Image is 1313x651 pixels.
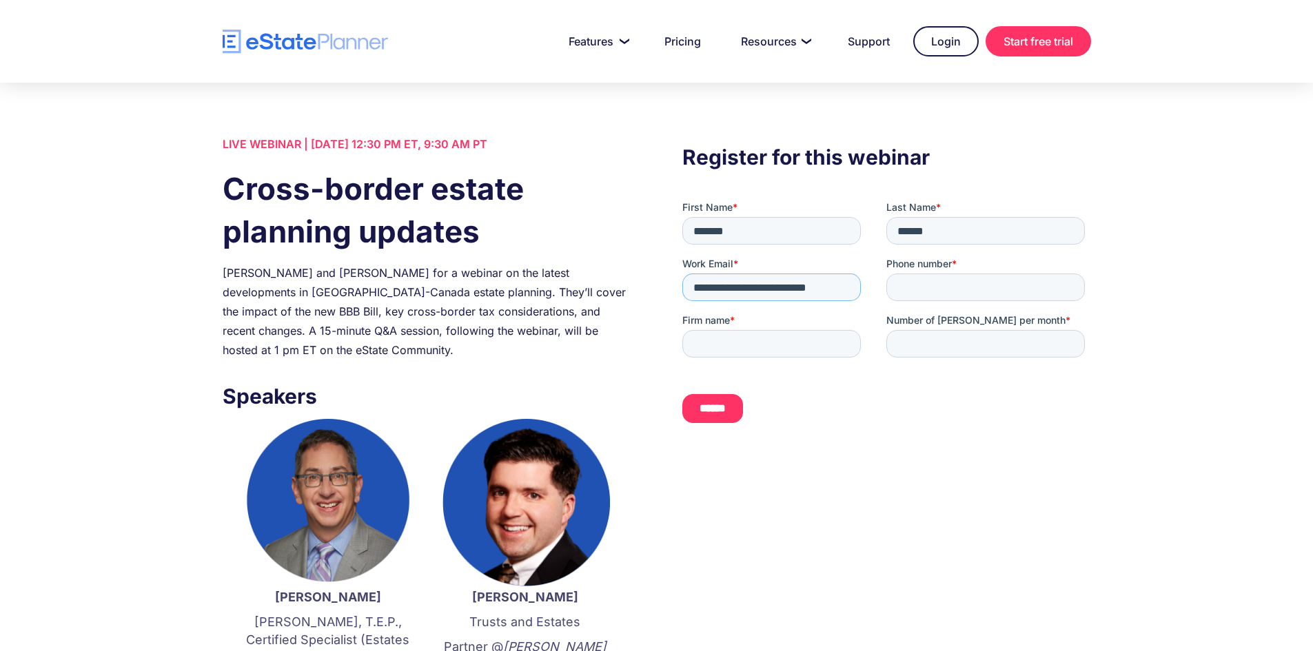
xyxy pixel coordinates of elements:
[223,380,631,412] h3: Speakers
[913,26,979,56] a: Login
[682,141,1090,173] h3: Register for this webinar
[552,28,641,55] a: Features
[724,28,824,55] a: Resources
[223,134,631,154] div: LIVE WEBINAR | [DATE] 12:30 PM ET, 9:30 AM PT
[223,30,388,54] a: home
[275,590,381,604] strong: [PERSON_NAME]
[648,28,717,55] a: Pricing
[682,200,1090,435] iframe: Form 0
[440,613,610,631] p: Trusts and Estates
[472,590,578,604] strong: [PERSON_NAME]
[986,26,1091,56] a: Start free trial
[831,28,906,55] a: Support
[223,263,631,360] div: [PERSON_NAME] and [PERSON_NAME] for a webinar on the latest developments in [GEOGRAPHIC_DATA]-Can...
[223,167,631,253] h1: Cross-border estate planning updates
